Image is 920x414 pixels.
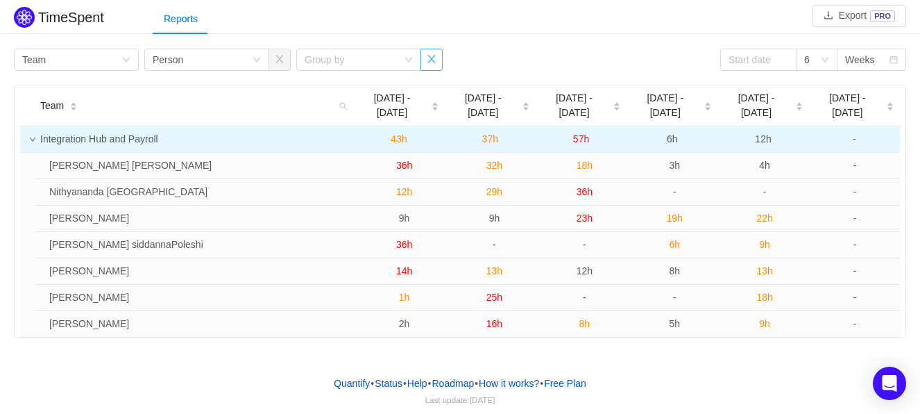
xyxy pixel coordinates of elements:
div: Reports [153,3,209,35]
span: 4h [759,160,770,171]
h2: TimeSpent [38,10,104,25]
span: 5h [669,318,680,329]
i: icon: caret-down [522,106,529,110]
span: Last update: [425,395,495,404]
div: Sort [69,100,78,110]
span: - [853,186,857,197]
i: icon: down [253,56,261,65]
span: 36h [577,186,593,197]
div: Sort [613,100,621,110]
span: 23h [577,213,593,224]
span: • [403,378,407,389]
span: 8h [669,265,680,276]
span: 6h [667,133,678,144]
span: - [583,292,586,303]
a: Quantify [333,373,370,394]
div: Sort [795,100,803,110]
span: 9h [759,239,770,250]
div: Sort [704,100,712,110]
button: How it works? [478,373,540,394]
span: [DATE] - [DATE] [541,91,607,120]
div: Sort [886,100,894,110]
i: icon: down [122,56,130,65]
span: 13h [486,265,502,276]
div: Sort [522,100,530,110]
i: icon: down [29,136,36,143]
span: - [673,292,676,303]
span: • [540,378,543,389]
i: icon: down [404,56,413,65]
span: [DATE] [470,395,495,404]
span: • [428,378,432,389]
span: 32h [486,160,502,171]
span: 1h [399,292,410,303]
button: icon: close [420,49,443,71]
span: • [370,378,374,389]
span: 36h [396,160,412,171]
span: • [475,378,478,389]
div: Group by [305,53,398,67]
span: 2h [399,318,410,329]
i: icon: caret-down [704,106,712,110]
i: icon: caret-down [70,106,78,110]
span: - [853,239,857,250]
td: Vadla Omprakash [44,206,359,232]
span: - [763,186,767,197]
span: - [583,239,586,250]
div: Sort [431,100,439,110]
span: 9h [759,318,770,329]
i: icon: caret-up [704,100,712,104]
span: 43h [391,133,407,144]
a: Status [374,373,403,394]
span: 12h [577,265,593,276]
span: 18h [756,292,772,303]
span: 16h [486,318,502,329]
span: [DATE] - [DATE] [359,91,425,120]
span: 3h [669,160,680,171]
i: icon: caret-up [522,100,529,104]
span: 8h [579,318,590,329]
i: icon: caret-down [795,106,803,110]
span: 19h [667,213,683,224]
span: - [853,213,857,224]
span: 18h [577,160,593,171]
i: icon: down [821,56,829,65]
span: 22h [756,213,772,224]
span: 6h [669,239,680,250]
span: [DATE] - [DATE] [723,91,789,120]
i: icon: caret-up [795,100,803,104]
div: Open Intercom Messenger [873,367,906,400]
a: Help [407,373,428,394]
button: icon: downloadExportPRO [812,5,906,27]
span: 29h [486,186,502,197]
span: [DATE] - [DATE] [632,91,698,120]
span: - [493,239,496,250]
div: Weeks [845,49,875,70]
i: icon: caret-up [431,100,438,104]
td: Shantamma siddannaPoleshi [44,232,359,258]
span: 12h [396,186,412,197]
i: icon: caret-down [431,106,438,110]
td: Kiran Kumar [44,258,359,285]
span: 9h [489,213,500,224]
img: Quantify logo [14,7,35,28]
i: icon: calendar [889,56,898,65]
i: icon: caret-up [887,100,894,104]
span: - [853,318,857,329]
span: Team [40,99,64,113]
td: Aaron Davis [44,311,359,337]
div: Person [153,49,183,70]
i: icon: caret-down [613,106,621,110]
span: 25h [486,292,502,303]
div: 6 [804,49,810,70]
span: 12h [755,133,771,144]
span: [DATE] - [DATE] [450,91,516,120]
td: Chethan SR [44,285,359,311]
button: icon: close [269,49,291,71]
input: Start date [720,49,797,71]
td: Nithyananda MN [44,179,359,206]
div: Team [22,49,46,70]
button: Free Plan [543,373,587,394]
i: icon: search [334,85,353,126]
span: - [853,160,857,171]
